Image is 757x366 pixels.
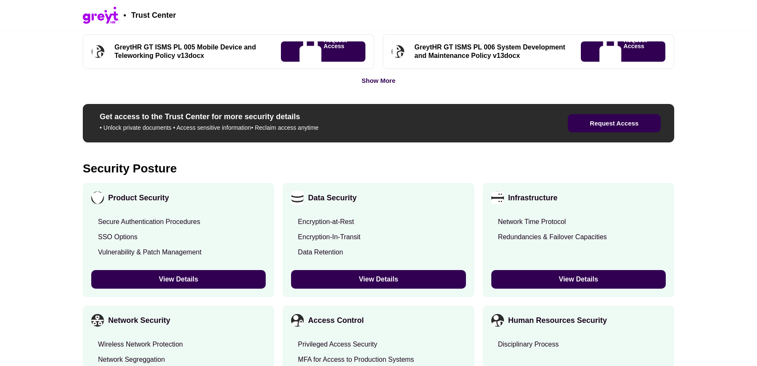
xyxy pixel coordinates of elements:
div: Wireless Network Protection [98,340,183,349]
p: Request Access [324,37,347,66]
div: Infrastructure [508,194,558,202]
div: Access Control [308,316,364,325]
button: View Details [91,270,266,289]
div: GreytHR GT ISMS PL 006 System Development and Maintenance Policy v13docx [414,43,571,60]
button: View Details [291,270,466,289]
div: Secure Authentication Procedures [98,218,200,226]
p: Request Access [624,37,647,66]
div: Privileged Access Security [298,340,377,349]
div: Data Security [308,194,357,202]
div: Encryption-at-Rest [298,218,354,226]
button: Request Access [568,114,661,132]
div: Redundancies & Failover Capacities [498,233,607,241]
div: Disciplinary Process [498,340,559,349]
div: Network Segreggation [98,355,165,364]
div: Human Resources Security [508,316,607,325]
div: Encryption-In-Transit [298,233,360,241]
span: • [123,11,126,19]
div: Security Posture [83,163,177,175]
div: Show More [362,77,395,84]
div: Network Time Protocol [498,218,566,226]
div: MFA for Access to Production Systems [298,355,414,364]
img: Company Banner [83,7,118,24]
div: SSO Options [98,233,137,241]
div: Network Security [108,316,170,325]
div: Vulnerability & Patch Management [98,248,202,257]
div: Product Security [108,194,169,202]
span: Trust Center [131,11,176,19]
div: Data Retention [298,248,343,257]
h3: Get access to the Trust Center for more security details [100,112,516,122]
p: • Unlock private documents • Access sensitive information • Reclaim access anytime [100,125,516,131]
button: View Details [491,270,666,289]
div: GreytHR GT ISMS PL 005 Mobile Device and Teleworking Policy v13docx [114,43,271,60]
